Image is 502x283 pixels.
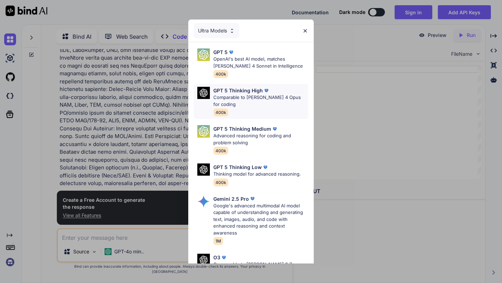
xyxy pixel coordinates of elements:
img: premium [228,49,235,56]
img: Pick Models [197,87,210,99]
div: Ultra Models [194,23,239,38]
p: Gemini 2.5 Pro [213,195,249,202]
p: GPT 5 Thinking Medium [213,125,271,132]
p: GPT 5 [213,48,228,56]
img: premium [263,87,270,94]
p: Advanced reasoning for coding and problem solving [213,132,308,146]
img: Pick Models [197,48,210,61]
p: O3 [213,254,220,261]
img: premium [271,125,278,132]
p: Comparable to [PERSON_NAME] 3.7 Sonnet, superior intelligence [213,261,308,275]
span: 400k [213,178,228,186]
span: 400k [213,108,228,116]
p: GPT 5 Thinking Low [213,163,262,171]
img: Pick Models [197,254,210,266]
img: Pick Models [197,163,210,176]
span: 1M [213,237,223,245]
img: premium [249,195,256,202]
img: close [302,28,308,34]
img: Pick Models [229,28,235,34]
span: 400k [213,70,228,78]
p: Thinking model for advanced reasoning. [213,171,301,178]
img: Pick Models [197,195,210,208]
p: Google's advanced multimodal AI model capable of understanding and generating text, images, audio... [213,202,308,237]
img: Pick Models [197,125,210,138]
span: 400k [213,147,228,155]
p: GPT 5 Thinking High [213,87,263,94]
p: OpenAI's best AI model, matches [PERSON_NAME] 4 Sonnet in Intelligence [213,56,308,69]
p: Comparable to [PERSON_NAME] 4 Opus for coding [213,94,308,108]
img: premium [220,254,227,261]
img: premium [262,164,269,171]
